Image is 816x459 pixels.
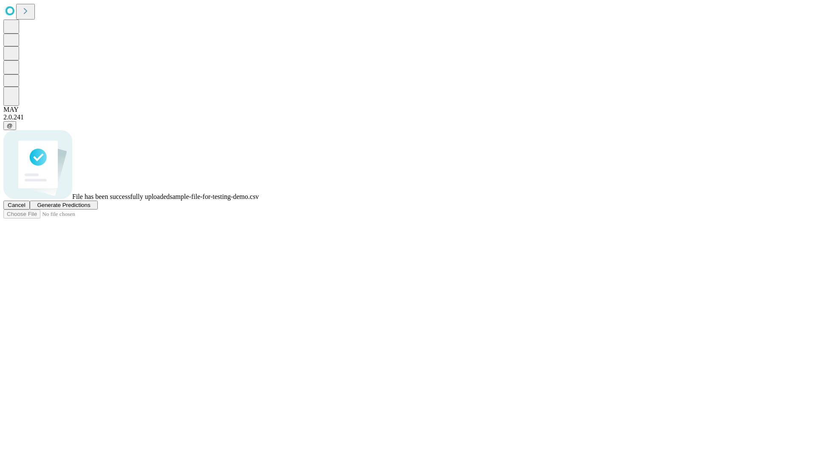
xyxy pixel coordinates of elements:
div: 2.0.241 [3,113,813,121]
button: @ [3,121,16,130]
span: sample-file-for-testing-demo.csv [170,193,259,200]
button: Cancel [3,201,30,210]
div: MAY [3,106,813,113]
button: Generate Predictions [30,201,98,210]
span: Cancel [8,202,25,208]
span: Generate Predictions [37,202,90,208]
span: File has been successfully uploaded [72,193,170,200]
span: @ [7,122,13,129]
